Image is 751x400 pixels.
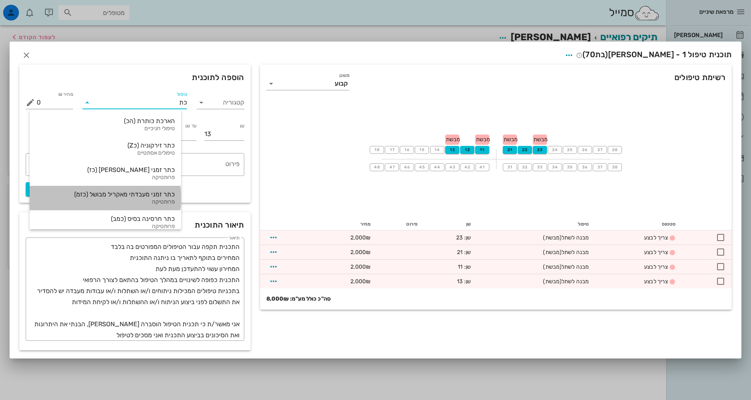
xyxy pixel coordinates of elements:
[430,146,444,154] button: 14
[597,165,603,170] span: 37
[266,295,331,303] strong: סה"כ כולל מע"מ: 8,000₪
[533,146,547,154] button: 23
[503,135,517,145] div: מבשת
[350,264,371,270] span: 2,000₪
[385,163,399,171] button: 47
[404,165,410,170] span: 46
[533,135,547,145] div: מבשת
[446,136,460,143] span: מבשת
[26,182,57,196] button: הוספה
[389,165,395,170] span: 47
[430,163,444,171] button: 44
[612,165,618,170] span: 38
[445,146,459,154] button: 13
[400,163,414,171] button: 46
[374,165,380,170] span: 48
[543,234,562,241] span: (מבשת)
[504,136,518,143] span: מבשת
[608,146,622,154] button: 28
[445,163,459,171] button: 43
[36,191,175,198] div: כתר זמני מעבדתי מאקריל מבושל (כזמ)
[430,248,471,256] div: שן: 21
[385,146,399,154] button: 17
[36,199,175,206] div: פרותטיקה
[503,163,517,171] button: 31
[534,136,548,143] span: מבשת
[415,163,429,171] button: 45
[36,125,175,132] div: טיפולי חניכיים
[26,98,35,107] button: מחיר ₪ appended action
[464,165,470,170] span: 42
[260,65,732,99] div: רשימת טיפולים
[370,146,384,154] button: 18
[582,148,588,152] span: 26
[374,148,380,152] span: 18
[58,92,73,97] label: מחיר ₪
[335,80,348,87] div: קבוע
[19,65,251,90] div: הוספה לתוכנית
[266,77,349,90] div: משנןקבוע
[533,163,547,171] button: 33
[186,123,197,129] label: עד שן
[19,212,251,237] div: תיאור התוכנית
[36,117,175,125] div: הארכת כותרת (הכ)
[479,165,485,170] span: 41
[36,215,175,222] div: כתר חרסינה בסיס (כמב)
[430,234,471,242] div: שן: 23
[475,146,489,154] button: 11
[434,148,440,152] span: 14
[543,264,562,270] span: (מבשת)
[424,218,477,230] th: שן
[389,148,395,152] span: 17
[313,218,377,230] th: מחיר
[537,165,543,170] span: 33
[503,146,517,154] button: 21
[36,150,175,157] div: טיפולים אסתטיים
[339,73,349,79] label: משנן
[563,163,577,171] button: 35
[377,218,424,230] th: פירוט
[460,163,474,171] button: 42
[567,148,573,152] span: 25
[449,165,455,170] span: 43
[582,50,608,59] span: (בת )
[434,165,440,170] span: 44
[419,148,425,152] span: 15
[608,163,622,171] button: 38
[576,50,732,59] span: תוכנית טיפול 1 - [PERSON_NAME]
[548,146,562,154] button: 24
[552,148,558,152] span: 24
[36,223,175,230] div: פרותטיקה
[567,165,573,170] span: 35
[585,50,595,59] span: 70
[240,123,244,129] label: שן
[370,163,384,171] button: 48
[404,148,410,152] span: 16
[350,278,371,285] span: 2,000₪
[483,263,589,271] div: מבנה לשתל
[36,166,175,174] div: כתר זמני [PERSON_NAME] (כז)
[228,235,240,241] label: תיאור
[644,264,668,270] span: צריך לבצע
[350,249,371,256] span: 2,000₪
[612,148,618,152] span: 28
[449,148,456,152] span: 13
[483,277,589,286] div: מבנה לשתל
[460,146,474,154] button: 12
[644,278,668,285] span: צריך לבצע
[578,163,592,171] button: 36
[475,163,489,171] button: 41
[548,163,562,171] button: 34
[419,165,425,170] span: 45
[507,165,513,170] span: 31
[521,148,528,152] span: 22
[644,234,668,241] span: צריך לבצע
[518,146,532,154] button: 22
[593,146,607,154] button: 27
[483,234,589,242] div: מבנה לשתל
[430,277,471,286] div: שן: 13
[36,174,175,181] div: פרותטיקה
[477,218,595,230] th: טיפול
[536,148,543,152] span: 23
[522,165,528,170] span: 32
